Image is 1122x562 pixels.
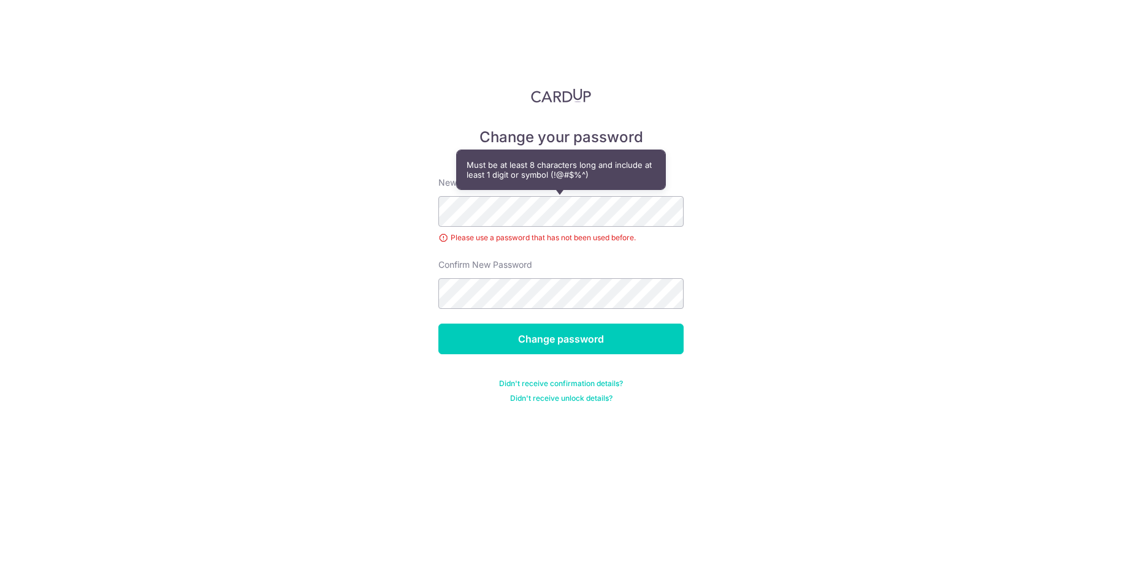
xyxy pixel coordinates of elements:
[438,177,498,189] label: New password
[438,232,684,244] div: Please use a password that has not been used before.
[438,127,684,147] h5: Change your password
[457,150,665,189] div: Must be at least 8 characters long and include at least 1 digit or symbol (!@#$%^)
[510,393,613,403] a: Didn't receive unlock details?
[438,324,684,354] input: Change password
[499,379,623,389] a: Didn't receive confirmation details?
[531,88,591,103] img: CardUp Logo
[438,259,532,271] label: Confirm New Password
